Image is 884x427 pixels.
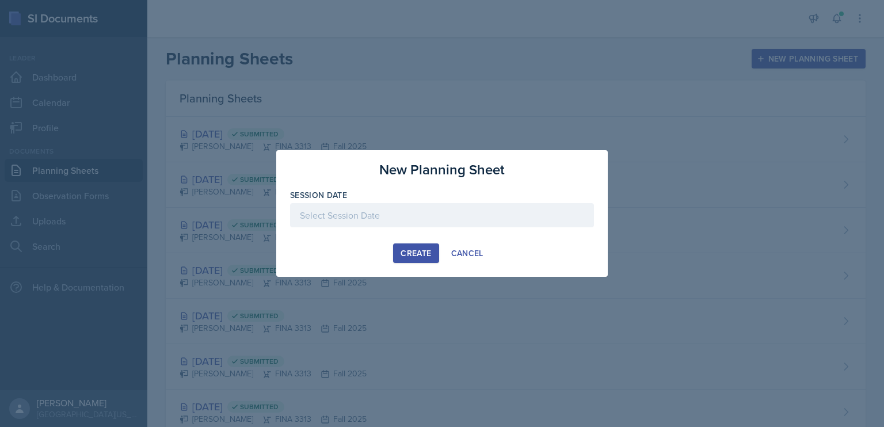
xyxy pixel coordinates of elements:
button: Cancel [444,243,491,263]
button: Create [393,243,439,263]
div: Create [401,249,431,258]
h3: New Planning Sheet [379,159,505,180]
label: Session Date [290,189,347,201]
div: Cancel [451,249,483,258]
